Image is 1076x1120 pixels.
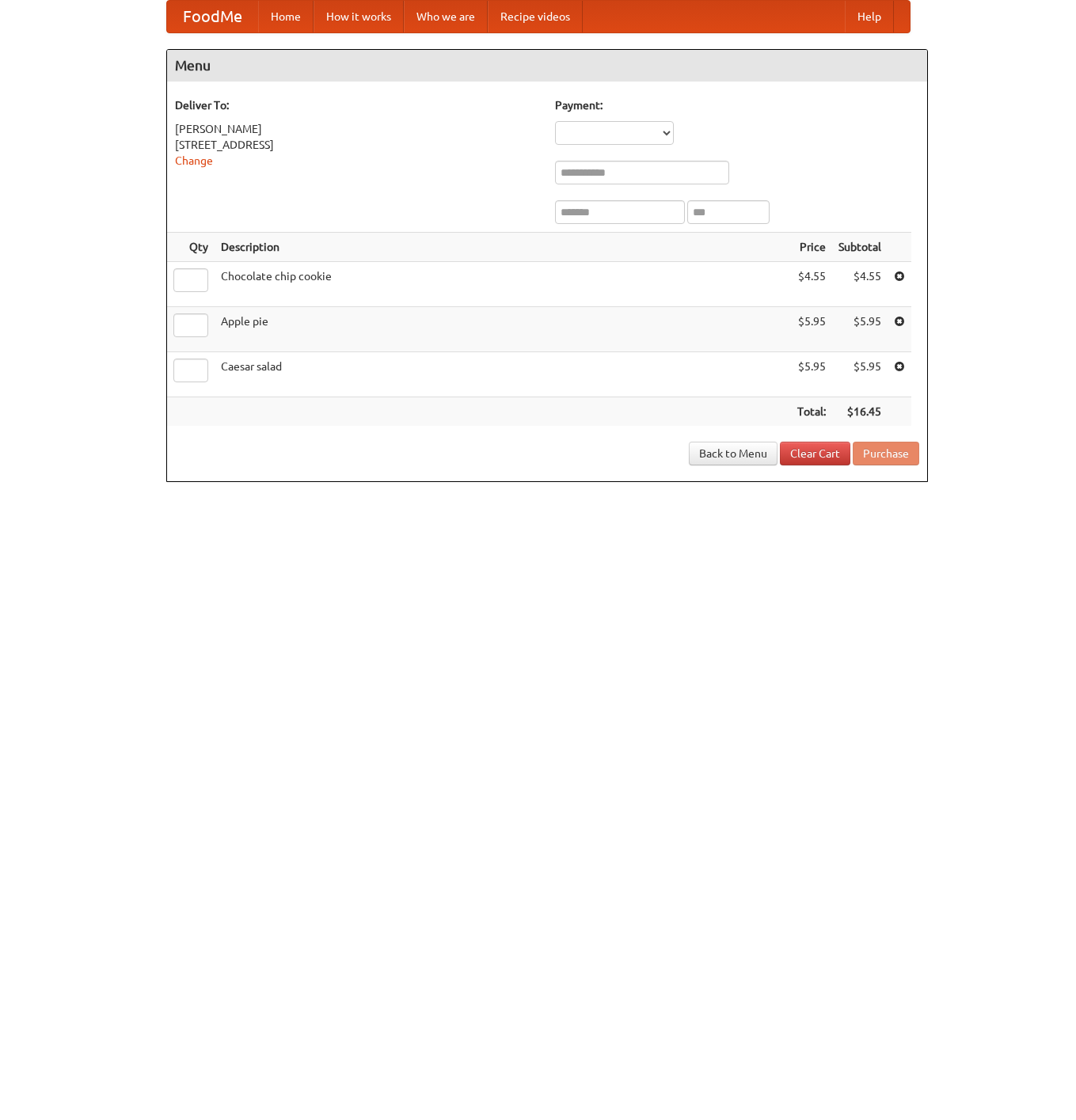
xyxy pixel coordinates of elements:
[167,1,258,32] a: FoodMe
[791,262,832,307] td: $4.55
[791,352,832,397] td: $5.95
[175,154,213,167] a: Change
[832,262,888,307] td: $4.55
[167,233,215,262] th: Qty
[791,233,832,262] th: Price
[258,1,314,32] a: Home
[215,233,791,262] th: Description
[832,233,888,262] th: Subtotal
[404,1,488,32] a: Who we are
[689,442,778,465] a: Back to Menu
[167,50,927,82] h4: Menu
[853,442,919,465] button: Purchase
[314,1,404,32] a: How it works
[215,352,791,397] td: Caesar salad
[791,397,832,427] th: Total:
[780,442,850,465] a: Clear Cart
[215,307,791,352] td: Apple pie
[555,97,919,113] h5: Payment:
[175,97,539,113] h5: Deliver To:
[215,262,791,307] td: Chocolate chip cookie
[832,352,888,397] td: $5.95
[791,307,832,352] td: $5.95
[175,121,539,137] div: [PERSON_NAME]
[845,1,894,32] a: Help
[832,397,888,427] th: $16.45
[488,1,583,32] a: Recipe videos
[175,137,539,153] div: [STREET_ADDRESS]
[832,307,888,352] td: $5.95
